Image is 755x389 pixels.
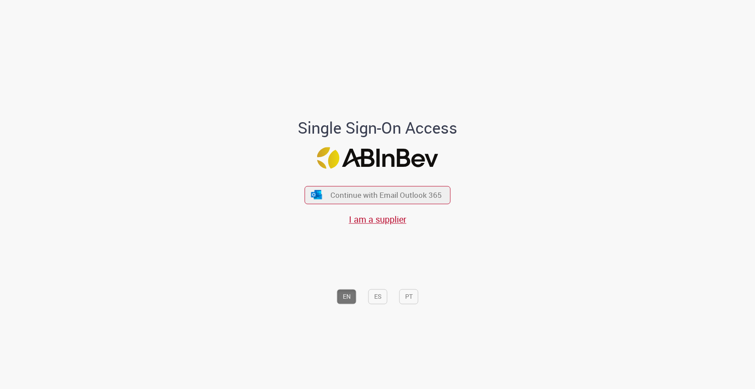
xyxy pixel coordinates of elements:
h1: Single Sign-On Access [255,119,500,137]
a: I am a supplier [349,213,406,225]
button: PT [399,289,418,304]
button: ícone Azure/Microsoft 360 Continue with Email Outlook 365 [305,186,451,204]
img: Logo ABInBev [317,147,438,169]
img: ícone Azure/Microsoft 360 [310,190,322,200]
span: Continue with Email Outlook 365 [330,190,442,200]
button: EN [337,289,356,304]
button: ES [368,289,387,304]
